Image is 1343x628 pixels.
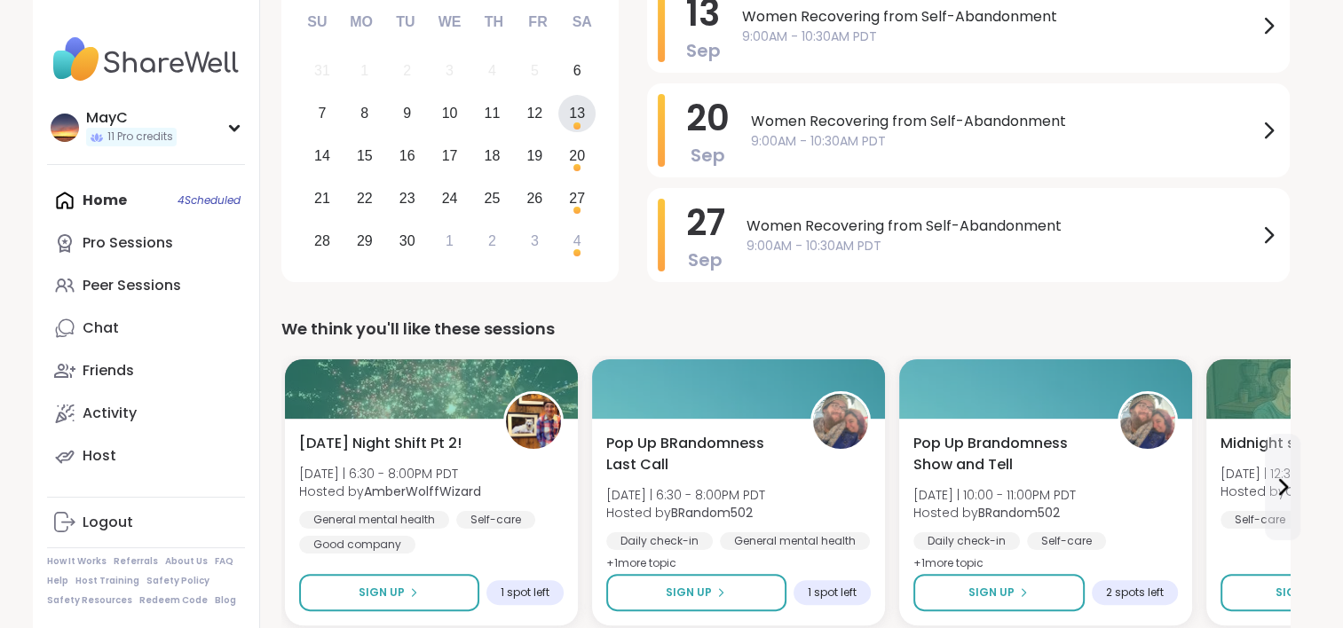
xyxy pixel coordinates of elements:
div: Friends [83,361,134,381]
span: 9:00AM - 10:30AM PDT [742,27,1258,46]
img: ShareWell Nav Logo [47,28,245,90]
div: 28 [314,229,330,253]
div: Daily check-in [913,532,1020,550]
img: BRandom502 [813,394,868,449]
div: Choose Monday, September 22nd, 2025 [345,179,383,217]
div: 5 [531,59,539,82]
div: 2 [403,59,411,82]
span: Hosted by [606,504,765,522]
div: 15 [357,144,373,168]
div: General mental health [299,511,449,529]
span: Sign Up [1276,585,1322,601]
span: 11 Pro credits [107,130,173,145]
img: BRandom502 [1120,394,1175,449]
div: Choose Thursday, September 25th, 2025 [473,179,511,217]
a: Redeem Code [139,594,208,607]
a: Blog [215,594,236,607]
div: Choose Sunday, September 21st, 2025 [304,179,342,217]
div: Self-care [1221,511,1300,529]
div: Daily check-in [606,532,713,550]
div: Mo [342,3,381,42]
span: Sign Up [666,585,712,601]
div: Choose Sunday, September 28th, 2025 [304,222,342,260]
div: 4 [488,59,496,82]
div: Choose Wednesday, September 24th, 2025 [431,179,469,217]
div: Host [83,446,116,466]
div: Choose Sunday, September 14th, 2025 [304,137,342,176]
div: Choose Friday, September 26th, 2025 [516,179,554,217]
div: Choose Saturday, September 27th, 2025 [558,179,596,217]
div: 13 [569,101,585,125]
div: 14 [314,144,330,168]
a: Safety Resources [47,594,132,607]
div: 12 [526,101,542,125]
div: 31 [314,59,330,82]
div: Tu [386,3,425,42]
div: Choose Thursday, September 18th, 2025 [473,137,511,176]
span: Women Recovering from Self-Abandonment [742,6,1258,27]
div: Not available Wednesday, September 3rd, 2025 [431,52,469,90]
button: Sign Up [606,574,786,611]
div: 26 [526,186,542,210]
a: Friends [47,349,245,392]
div: 27 [569,186,585,210]
div: MayC [86,108,177,128]
button: Sign Up [913,574,1085,611]
div: Choose Monday, September 8th, 2025 [345,95,383,133]
div: Choose Tuesday, September 16th, 2025 [388,137,426,176]
div: 19 [526,144,542,168]
b: BRandom502 [671,504,753,522]
a: How It Works [47,555,107,568]
span: 9:00AM - 10:30AM PDT [751,132,1258,151]
div: Not available Friday, September 5th, 2025 [516,52,554,90]
div: 16 [399,144,415,168]
div: Not available Thursday, September 4th, 2025 [473,52,511,90]
span: [DATE] | 10:00 - 11:00PM PDT [913,486,1076,504]
div: We think you'll like these sessions [281,317,1290,341]
div: Activity [83,404,137,423]
span: [DATE] | 6:30 - 8:00PM PDT [299,465,481,483]
div: Choose Wednesday, October 1st, 2025 [431,222,469,260]
div: Self-care [456,511,535,529]
div: Good company [299,536,415,553]
div: 29 [357,229,373,253]
span: Women Recovering from Self-Abandonment [747,216,1258,237]
span: Hosted by [913,504,1076,522]
a: Referrals [114,555,158,568]
div: 11 [485,101,501,125]
span: 27 [686,198,725,247]
div: Choose Wednesday, September 17th, 2025 [431,137,469,176]
a: Host Training [75,575,139,587]
div: Choose Friday, September 12th, 2025 [516,95,554,133]
div: Not available Tuesday, September 2nd, 2025 [388,52,426,90]
div: 1 [446,229,454,253]
span: Hosted by [299,483,481,500]
div: Pro Sessions [83,233,173,253]
div: Sa [562,3,601,42]
div: General mental health [720,532,870,550]
div: 25 [485,186,501,210]
a: Safety Policy [146,575,209,587]
div: Choose Saturday, October 4th, 2025 [558,222,596,260]
div: 6 [573,59,581,82]
div: 17 [442,144,458,168]
div: Logout [83,513,133,532]
div: 30 [399,229,415,253]
span: Sep [691,143,725,168]
a: Logout [47,501,245,544]
span: 9:00AM - 10:30AM PDT [747,237,1258,255]
div: 2 [488,229,496,253]
div: 9 [403,101,411,125]
div: Peer Sessions [83,276,181,295]
div: Choose Saturday, September 20th, 2025 [558,137,596,176]
div: 8 [360,101,368,125]
div: 3 [531,229,539,253]
div: Choose Sunday, September 7th, 2025 [304,95,342,133]
div: Choose Monday, September 29th, 2025 [345,222,383,260]
div: Choose Monday, September 15th, 2025 [345,137,383,176]
b: BRandom502 [978,504,1060,522]
a: Host [47,435,245,477]
a: Chat [47,307,245,349]
div: month 2025-09 [301,50,598,262]
div: Choose Tuesday, September 9th, 2025 [388,95,426,133]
